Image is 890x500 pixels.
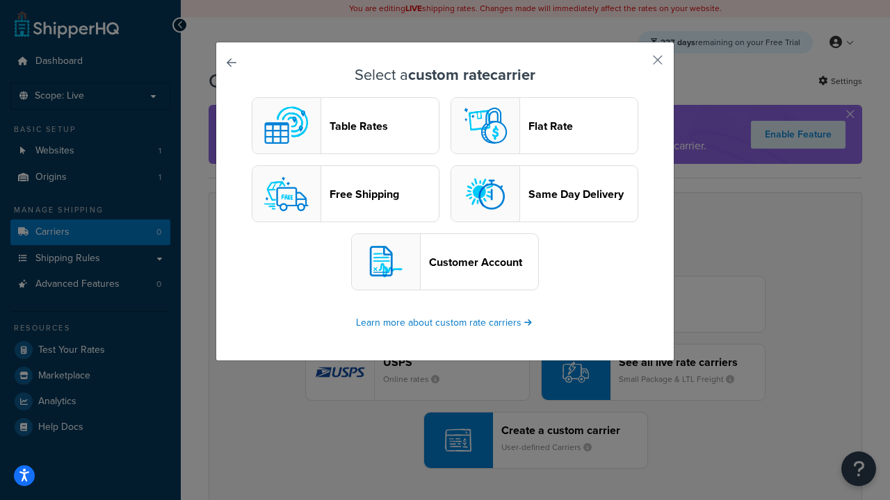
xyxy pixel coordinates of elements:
img: free logo [259,166,314,222]
button: free logoFree Shipping [252,165,439,222]
header: Same Day Delivery [528,187,638,201]
img: sameday logo [458,166,513,222]
img: custom logo [259,98,314,153]
a: Learn more about custom rate carriers [356,315,534,330]
button: sameday logoSame Day Delivery [451,165,638,222]
button: custom logoTable Rates [252,97,439,154]
img: flat logo [458,98,513,153]
header: Free Shipping [330,187,439,201]
button: flat logoFlat Rate [451,97,638,154]
header: Customer Account [429,256,538,269]
header: Table Rates [330,119,439,133]
img: customerAccount logo [358,234,414,290]
strong: custom rate carrier [408,63,535,86]
button: customerAccount logoCustomer Account [351,233,539,290]
header: Flat Rate [528,119,638,133]
h3: Select a [251,67,639,83]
